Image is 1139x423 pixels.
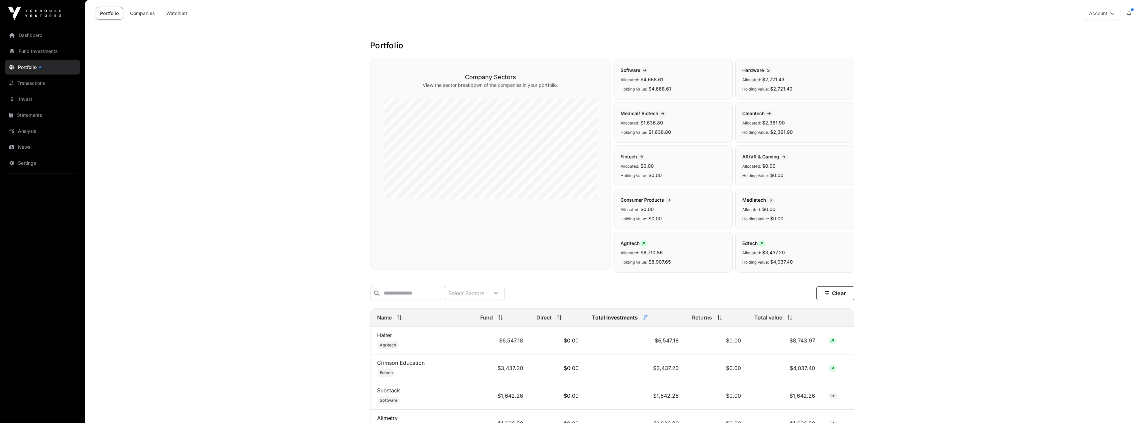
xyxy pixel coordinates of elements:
[816,286,854,300] button: Clear
[621,197,673,203] span: Consumer Products
[748,327,821,354] td: $8,743.97
[5,44,80,59] a: Fund Investments
[444,286,488,300] div: Select Sectors
[621,77,639,82] span: Allocated:
[96,7,123,20] a: Portfolio
[1085,7,1120,20] button: Account
[742,130,769,135] span: Holding Value:
[770,86,792,92] span: $2,721.40
[748,354,821,382] td: $4,037.40
[770,172,783,178] span: $0.00
[5,124,80,138] a: Analysis
[762,250,785,255] span: $3,437.20
[648,216,662,221] span: $0.00
[530,382,585,410] td: $0.00
[770,216,783,221] span: $0.00
[370,40,854,51] h1: Portfolio
[648,129,671,135] span: $1,636.80
[5,140,80,154] a: News
[648,259,671,265] span: $8,907.65
[384,82,597,89] p: View the sector breakdown of the companies in your portfolio.
[742,260,769,265] span: Holding Value:
[474,382,530,410] td: $1,642.26
[5,60,80,75] a: Portfolio
[621,67,649,73] span: Software
[585,382,685,410] td: $1,642.26
[742,207,761,212] span: Allocated:
[592,314,638,321] span: Total Investments
[742,173,769,178] span: Holding Value:
[621,260,647,265] span: Holding Value:
[685,354,748,382] td: $0.00
[377,332,392,338] a: Halter
[377,314,392,321] span: Name
[380,342,396,348] span: Agritech
[377,359,425,366] a: Crimson Education
[762,206,776,212] span: $0.00
[162,7,192,20] a: Watchlist
[126,7,159,20] a: Companies
[742,120,761,125] span: Allocated:
[474,327,530,354] td: $6,547.18
[585,354,685,382] td: $3,437.20
[380,398,397,403] span: Software
[1106,391,1139,423] iframe: Chat Widget
[742,250,761,255] span: Allocated:
[621,207,639,212] span: Allocated:
[770,259,793,265] span: $4,037.40
[742,77,761,82] span: Allocated:
[621,250,639,255] span: Allocated:
[5,156,80,170] a: Settings
[621,87,647,92] span: Holding Value:
[762,120,785,125] span: $2,361.90
[742,240,766,246] span: Edtech
[692,314,712,321] span: Returns
[480,314,493,321] span: Fund
[530,354,585,382] td: $0.00
[742,197,775,203] span: Mediatech
[770,129,793,135] span: $2,361.90
[377,387,400,394] a: Substack
[621,130,647,135] span: Holding Value:
[754,314,782,321] span: Total value
[748,382,821,410] td: $1,642.26
[685,327,748,354] td: $0.00
[530,327,585,354] td: $0.00
[742,110,774,116] span: Cleantech
[585,327,685,354] td: $6,547.18
[621,110,667,116] span: Medical/ Biotech
[742,164,761,169] span: Allocated:
[5,28,80,43] a: Dashboard
[641,206,654,212] span: $0.00
[621,173,647,178] span: Holding Value:
[621,154,646,159] span: Fintech
[742,67,772,73] span: Hardware
[641,120,663,125] span: $1,636.80
[621,164,639,169] span: Allocated:
[621,120,639,125] span: Allocated:
[377,415,398,421] a: Alimetry
[641,77,663,82] span: $4,668.61
[5,92,80,106] a: Invest
[762,77,784,82] span: $2,721.43
[648,86,671,92] span: $4,668.61
[621,216,647,221] span: Holding Value:
[380,370,393,375] span: Edtech
[648,172,662,178] span: $0.00
[5,108,80,122] a: Statements
[742,87,769,92] span: Holding Value:
[474,354,530,382] td: $3,437.20
[641,163,654,169] span: $0.00
[762,163,776,169] span: $0.00
[384,73,597,82] h3: Company Sectors
[742,154,788,159] span: AR/VR & Gaming
[8,7,61,20] img: Icehouse Ventures Logo
[5,76,80,91] a: Transactions
[536,314,552,321] span: Direct
[621,240,648,246] span: Agritech
[685,382,748,410] td: $0.00
[742,216,769,221] span: Holding Value:
[641,250,663,255] span: $6,710.86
